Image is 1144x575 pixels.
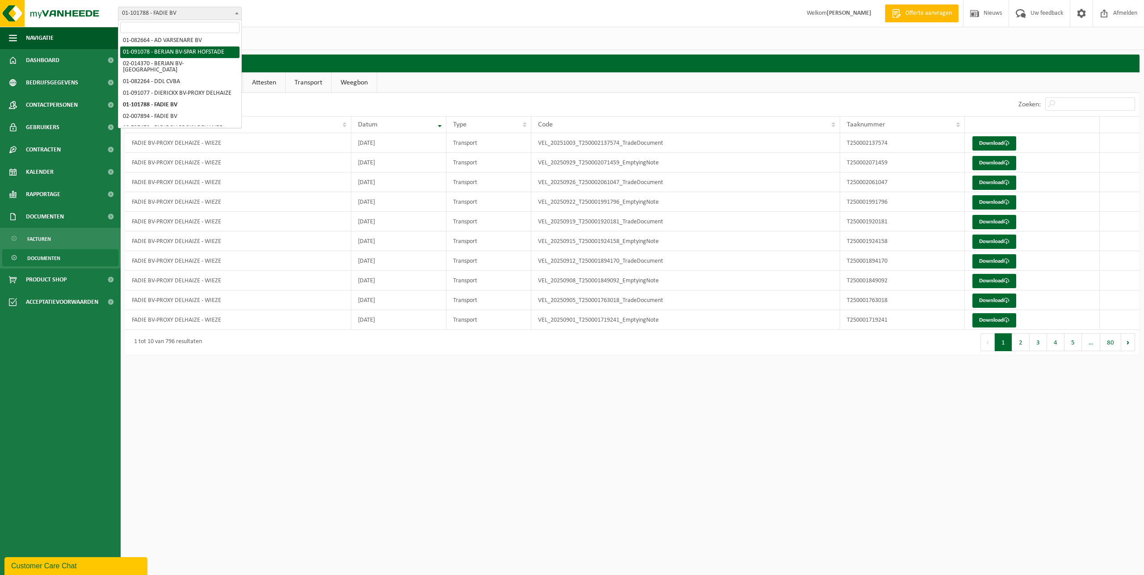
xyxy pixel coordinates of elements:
[531,231,841,251] td: VEL_20250915_T250001924158_EmptyingNote
[26,183,60,206] span: Rapportage
[446,251,531,271] td: Transport
[26,49,59,71] span: Dashboard
[1030,333,1047,351] button: 3
[26,161,54,183] span: Kalender
[840,133,965,153] td: T250002137574
[972,274,1016,288] a: Download
[531,153,841,172] td: VEL_20250929_T250002071459_EmptyingNote
[446,310,531,330] td: Transport
[972,294,1016,308] a: Download
[446,133,531,153] td: Transport
[1047,333,1064,351] button: 4
[840,172,965,192] td: T250002061047
[351,133,446,153] td: [DATE]
[120,122,240,134] li: 10-737470 - FADIE BV-PROXY DELHAIZE
[995,333,1012,351] button: 1
[531,172,841,192] td: VEL_20250926_T250002061047_TradeDocument
[840,271,965,290] td: T250001849092
[446,290,531,310] td: Transport
[1082,333,1100,351] span: …
[972,136,1016,151] a: Download
[531,212,841,231] td: VEL_20250919_T250001920181_TradeDocument
[26,27,54,49] span: Navigatie
[1100,333,1121,351] button: 80
[840,153,965,172] td: T250002071459
[27,231,51,248] span: Facturen
[446,271,531,290] td: Transport
[125,271,351,290] td: FADIE BV-PROXY DELHAIZE - WIEZE
[120,76,240,88] li: 01-082264 - DDL CVBA
[125,251,351,271] td: FADIE BV-PROXY DELHAIZE - WIEZE
[531,133,841,153] td: VEL_20251003_T250002137574_TradeDocument
[847,121,885,128] span: Taaknummer
[972,176,1016,190] a: Download
[26,291,98,313] span: Acceptatievoorwaarden
[446,212,531,231] td: Transport
[453,121,467,128] span: Type
[840,251,965,271] td: T250001894170
[120,46,240,58] li: 01-091078 - BERJAN BV-SPAR HOFSTADE
[531,251,841,271] td: VEL_20250912_T250001894170_TradeDocument
[125,172,351,192] td: FADIE BV-PROXY DELHAIZE - WIEZE
[118,7,242,20] span: 01-101788 - FADIE BV
[120,99,240,111] li: 01-101788 - FADIE BV
[840,192,965,212] td: T250001991796
[827,10,871,17] strong: [PERSON_NAME]
[120,88,240,99] li: 01-091077 - DIERICKX BV-PROXY DELHAIZE
[2,230,118,247] a: Facturen
[130,334,202,350] div: 1 tot 10 van 796 resultaten
[332,72,377,93] a: Weegbon
[26,206,64,228] span: Documenten
[1121,333,1135,351] button: Next
[972,235,1016,249] a: Download
[351,172,446,192] td: [DATE]
[531,192,841,212] td: VEL_20250922_T250001991796_EmptyingNote
[840,310,965,330] td: T250001719241
[125,192,351,212] td: FADIE BV-PROXY DELHAIZE - WIEZE
[972,215,1016,229] a: Download
[446,153,531,172] td: Transport
[1018,101,1041,108] label: Zoeken:
[446,192,531,212] td: Transport
[26,139,61,161] span: Contracten
[351,290,446,310] td: [DATE]
[26,116,59,139] span: Gebruikers
[351,251,446,271] td: [DATE]
[125,290,351,310] td: FADIE BV-PROXY DELHAIZE - WIEZE
[531,310,841,330] td: VEL_20250901_T250001719241_EmptyingNote
[351,310,446,330] td: [DATE]
[531,290,841,310] td: VEL_20250905_T250001763018_TradeDocument
[125,231,351,251] td: FADIE BV-PROXY DELHAIZE - WIEZE
[351,153,446,172] td: [DATE]
[351,271,446,290] td: [DATE]
[243,72,285,93] a: Attesten
[2,249,118,266] a: Documenten
[1012,333,1030,351] button: 2
[358,121,378,128] span: Datum
[972,156,1016,170] a: Download
[120,58,240,76] li: 02-014370 - BERJAN BV-[GEOGRAPHIC_DATA]
[125,133,351,153] td: FADIE BV-PROXY DELHAIZE - WIEZE
[446,231,531,251] td: Transport
[885,4,959,22] a: Offerte aanvragen
[531,271,841,290] td: VEL_20250908_T250001849092_EmptyingNote
[27,250,60,267] span: Documenten
[26,269,67,291] span: Product Shop
[840,231,965,251] td: T250001924158
[351,231,446,251] td: [DATE]
[286,72,331,93] a: Transport
[903,9,954,18] span: Offerte aanvragen
[120,111,240,122] li: 02-007894 - FADIE BV
[538,121,553,128] span: Code
[980,333,995,351] button: Previous
[4,555,149,575] iframe: chat widget
[125,212,351,231] td: FADIE BV-PROXY DELHAIZE - WIEZE
[1064,333,1082,351] button: 5
[125,153,351,172] td: FADIE BV-PROXY DELHAIZE - WIEZE
[972,195,1016,210] a: Download
[972,313,1016,327] a: Download
[125,55,1140,72] h2: Documenten
[118,7,241,20] span: 01-101788 - FADIE BV
[972,254,1016,269] a: Download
